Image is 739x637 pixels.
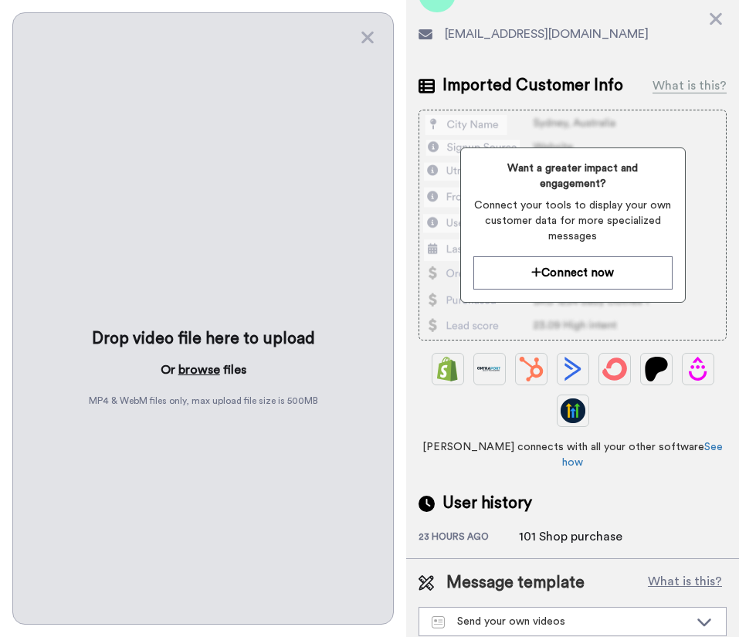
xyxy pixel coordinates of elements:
[92,328,315,350] div: Drop video file here to upload
[519,357,544,381] img: Hubspot
[446,571,585,595] span: Message template
[436,357,460,381] img: Shopify
[686,357,710,381] img: Drip
[89,395,318,407] span: MP4 & WebM files only, max upload file size is 500 MB
[161,361,246,379] p: Or files
[442,492,532,515] span: User history
[473,161,673,191] span: Want a greater impact and engagement?
[473,198,673,244] span: Connect your tools to display your own customer data for more specialized messages
[419,530,519,546] div: 23 hours ago
[602,357,627,381] img: ConvertKit
[561,357,585,381] img: ActiveCampaign
[432,616,445,629] img: Message-temps.svg
[419,439,727,470] span: [PERSON_NAME] connects with all your other software
[432,614,689,629] div: Send your own videos
[519,527,622,546] div: 101 Shop purchase
[473,256,673,290] button: Connect now
[643,571,727,595] button: What is this?
[178,361,220,379] button: browse
[477,357,502,381] img: Ontraport
[644,357,669,381] img: Patreon
[561,398,585,423] img: GoHighLevel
